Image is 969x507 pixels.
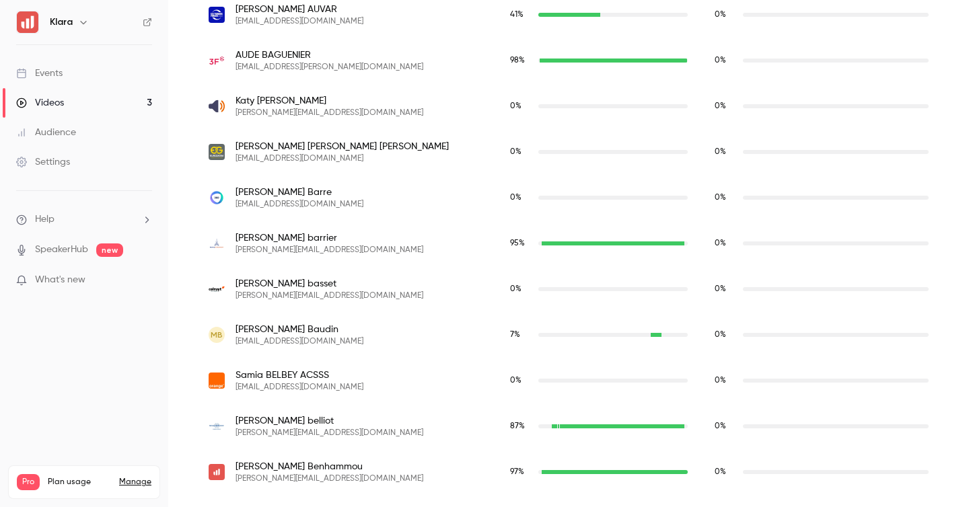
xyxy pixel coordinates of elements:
[510,466,532,478] span: Live watch time
[715,377,726,385] span: 0 %
[209,235,225,251] img: adp.fr
[136,274,152,286] iframe: Noticeable Trigger
[236,199,363,210] span: [EMAIL_ADDRESS][DOMAIN_NAME]
[510,468,524,476] span: 97 %
[510,194,522,202] span: 0 %
[16,96,64,110] div: Videos
[715,102,726,110] span: 0 %
[715,466,736,478] span: Replay watch time
[510,239,525,247] span: 95 %
[510,9,532,21] span: Live watch time
[236,186,363,199] span: [PERSON_NAME] Barre
[48,477,111,487] span: Plan usage
[715,285,726,293] span: 0 %
[236,323,363,336] span: [PERSON_NAME] Baudin
[209,7,225,23] img: fntp.fr
[209,52,225,69] img: groupe3f.fr
[35,212,55,227] span: Help
[209,373,225,389] img: orange.fr
[119,477,151,487] a: Manage
[35,273,85,287] span: What's new
[236,140,449,153] span: [PERSON_NAME] [PERSON_NAME] [PERSON_NAME]
[35,243,88,257] a: SpeakerHub
[715,468,726,476] span: 0 %
[236,290,423,301] span: [PERSON_NAME][EMAIL_ADDRESS][DOMAIN_NAME]
[510,285,522,293] span: 0 %
[510,11,524,19] span: 41 %
[715,283,736,295] span: Replay watch time
[50,15,73,29] h6: Klara
[16,155,70,169] div: Settings
[195,175,942,221] div: valentin.barre@360learning.com
[209,464,225,480] img: klarahr.com
[209,98,225,114] img: readspeaker.com
[17,474,40,490] span: Pro
[715,331,726,339] span: 0 %
[209,144,225,160] img: eurogerm.com
[16,67,63,80] div: Events
[195,83,942,129] div: katy.barbosa@readspeaker.com
[715,375,736,387] span: Replay watch time
[236,62,423,73] span: [EMAIL_ADDRESS][PERSON_NAME][DOMAIN_NAME]
[715,420,736,432] span: Replay watch time
[715,100,736,112] span: Replay watch time
[236,108,423,118] span: [PERSON_NAME][EMAIL_ADDRESS][DOMAIN_NAME]
[236,460,423,473] span: [PERSON_NAME] Benhammou
[510,329,532,341] span: Live watch time
[209,190,225,206] img: 360learning.com
[236,428,423,438] span: [PERSON_NAME][EMAIL_ADDRESS][DOMAIN_NAME]
[510,192,532,204] span: Live watch time
[209,281,225,297] img: colruyt.fr
[211,329,223,341] span: MB
[17,11,38,33] img: Klara
[715,148,726,156] span: 0 %
[510,54,532,67] span: Live watch time
[715,237,736,249] span: Replay watch time
[195,449,942,495] div: n.benhammou@klarahr.com
[510,283,532,295] span: Live watch time
[236,336,363,347] span: [EMAIL_ADDRESS][DOMAIN_NAME]
[715,54,736,67] span: Replay watch time
[209,418,225,434] img: banque-france.fr
[715,239,726,247] span: 0 %
[510,102,522,110] span: 0 %
[715,192,736,204] span: Replay watch time
[236,414,423,428] span: [PERSON_NAME] belliot
[715,56,726,65] span: 0 %
[195,403,942,449] div: sylvain.belliot@banque-france.fr
[236,231,423,245] span: [PERSON_NAME] barrier
[510,375,532,387] span: Live watch time
[510,148,522,156] span: 0 %
[236,245,423,256] span: [PERSON_NAME][EMAIL_ADDRESS][DOMAIN_NAME]
[715,194,726,202] span: 0 %
[715,422,726,430] span: 0 %
[236,473,423,484] span: [PERSON_NAME][EMAIL_ADDRESS][DOMAIN_NAME]
[715,146,736,158] span: Replay watch time
[510,237,532,249] span: Live watch time
[236,16,363,27] span: [EMAIL_ADDRESS][DOMAIN_NAME]
[715,11,726,19] span: 0 %
[510,100,532,112] span: Live watch time
[236,153,449,164] span: [EMAIL_ADDRESS][DOMAIN_NAME]
[715,9,736,21] span: Replay watch time
[195,129,942,175] div: nbarceloszabukovec@eurogerm.com
[236,368,363,382] span: Samia BELBEY ACSSS
[16,212,152,227] li: help-dropdown-opener
[195,38,942,83] div: aude.baguenier-desormeaux@groupe3f.fr
[195,358,942,403] div: ac3sgpe@orange.fr
[236,94,423,108] span: Katy [PERSON_NAME]
[195,266,942,312] div: frederic.basset@colruyt.fr
[236,48,423,62] span: AUDE BAGUENIER
[510,377,522,385] span: 0 %
[510,146,532,158] span: Live watch time
[510,422,525,430] span: 87 %
[195,221,942,266] div: marianne.barrier@adp.fr
[195,312,942,358] div: matthieu.baudin@logiciels-rh-consulting.fr
[510,56,525,65] span: 98 %
[510,420,532,432] span: Live watch time
[236,382,363,393] span: [EMAIL_ADDRESS][DOMAIN_NAME]
[510,331,520,339] span: 7 %
[236,3,363,16] span: [PERSON_NAME] AUVAR
[16,126,76,139] div: Audience
[96,243,123,257] span: new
